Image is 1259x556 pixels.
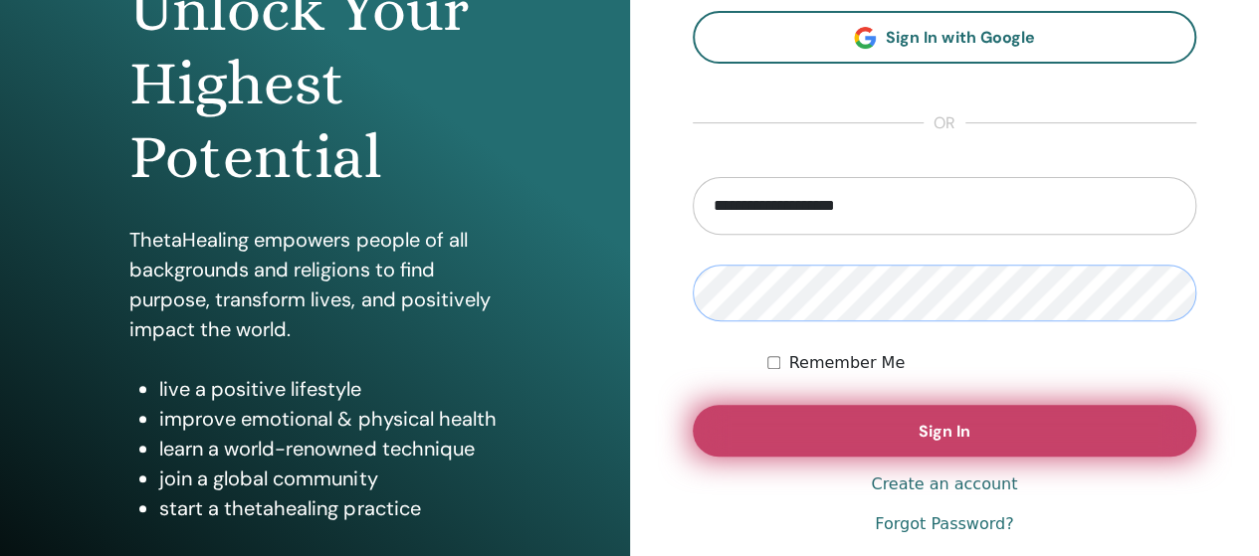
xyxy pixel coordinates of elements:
li: improve emotional & physical health [159,404,500,434]
li: learn a world-renowned technique [159,434,500,463]
div: Keep me authenticated indefinitely or until I manually logout [767,351,1196,375]
a: Create an account [871,472,1017,496]
span: or [924,111,965,135]
span: Sign In [919,421,970,442]
li: join a global community [159,463,500,493]
a: Forgot Password? [875,512,1013,536]
li: start a thetahealing practice [159,493,500,523]
li: live a positive lifestyle [159,374,500,404]
label: Remember Me [788,351,905,375]
span: Sign In with Google [886,27,1034,48]
a: Sign In with Google [693,11,1197,64]
button: Sign In [693,405,1197,457]
p: ThetaHealing empowers people of all backgrounds and religions to find purpose, transform lives, a... [129,225,500,344]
